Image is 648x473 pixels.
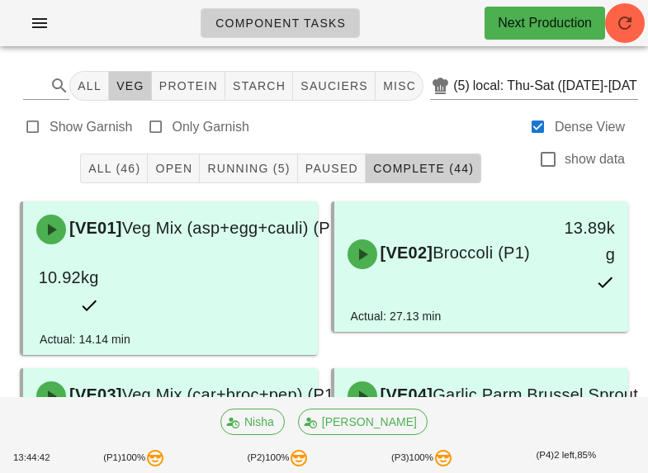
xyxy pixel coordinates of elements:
div: (5) [453,78,473,94]
button: Running (5) [200,154,297,183]
label: Dense View [555,119,625,135]
button: All (46) [80,154,148,183]
span: misc [382,79,416,92]
div: (P3) 100% [350,445,494,471]
label: Show Garnish [50,119,133,135]
span: Complete (44) [372,162,474,175]
span: [VE01] [66,219,122,237]
div: 13.89kg [563,215,615,267]
span: sauciers [300,79,368,92]
span: Component Tasks [215,17,346,30]
label: Only Garnish [173,119,249,135]
button: veg [109,71,152,101]
span: Open [154,162,192,175]
button: misc [376,71,423,101]
span: protein [158,79,218,92]
label: show data [565,151,625,168]
span: [PERSON_NAME] [309,409,417,434]
span: Veg Mix (car+broc+pep) (P1) [122,385,340,404]
span: Running (5) [206,162,290,175]
button: starch [225,71,293,101]
button: sauciers [293,71,376,101]
span: veg [116,79,144,92]
div: Actual: 14.14 min [40,330,130,348]
span: [VE04] [377,385,433,404]
span: Paused [305,162,358,175]
span: 2 left, [554,450,577,460]
div: (P4) 85% [494,445,638,471]
div: Next Production [498,13,592,33]
span: Broccoli (P1) [433,244,530,262]
button: All [69,71,109,101]
span: All [77,79,102,92]
span: All (46) [88,162,140,175]
div: 13:44:42 [10,447,62,468]
span: starch [232,79,286,92]
span: [VE03] [66,385,122,404]
span: Veg Mix (asp+egg+cauli) (P1) [122,219,345,237]
a: Component Tasks [201,8,360,38]
span: [VE02] [377,244,433,262]
button: Complete (44) [366,154,481,183]
div: 10.92kg [36,264,99,291]
div: (P1) 100% [62,445,206,471]
button: protein [152,71,225,101]
span: Nisha [231,409,274,434]
button: Open [148,154,200,183]
button: Paused [298,154,366,183]
div: (P2) 100% [206,445,350,471]
div: Actual: 27.13 min [351,307,442,325]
